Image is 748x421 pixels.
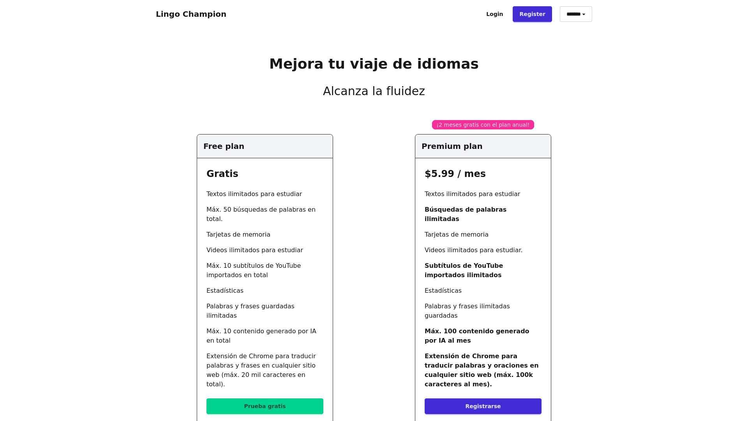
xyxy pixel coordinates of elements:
h1: Mejora tu viaje de idiomas [162,56,586,72]
li: Tarjetas de memoria [425,230,542,239]
a: Lingo Champion [156,9,226,19]
li: Búsquedas de palabras ilimitadas [425,205,542,224]
li: Videos ilimitados para estudiar. [425,246,542,255]
li: Extensión de Chrome para traducir palabras y frases en cualquier sitio web (máx. 20 mil caractere... [206,352,323,389]
li: Palabras y frases guardadas ilimitadas [206,302,323,320]
li: Palabras y frases ilimitadas guardadas [425,302,542,320]
li: Estadísticas [206,286,323,295]
div: ¡2 meses gratis con el plan anual! [432,120,535,129]
a: Prueba gratis [206,398,323,414]
li: Extensión de Chrome para traducir palabras y oraciones en cualquier sitio web (máx. 100k caracter... [425,352,542,389]
li: Máx. 100 contenido generado por IA al mes [425,327,542,345]
li: Subtítulos de YouTube importados ilimitados [425,261,542,280]
a: Register [513,6,552,22]
h3: $5.99 / mes [425,168,542,180]
li: Textos ilimitados para estudiar [206,189,323,199]
li: Videos ilimitados para estudiar [206,246,323,255]
h5: Premium plan [422,141,545,152]
li: Tarjetas de memoria [206,230,323,239]
li: Máx. 50 búsquedas de palabras en total. [206,205,323,224]
p: Alcanza la fluidez [162,84,586,98]
li: Estadísticas [425,286,542,295]
li: Máx. 10 subtítulos de YouTube importados en total [206,261,323,280]
a: Login [480,6,510,22]
h5: Free plan [203,141,326,152]
li: Textos ilimitados para estudiar [425,189,542,199]
li: Máx. 10 contenido generado por IA en total [206,327,323,345]
a: Registrarse [425,398,542,414]
h3: Gratis [206,168,323,180]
